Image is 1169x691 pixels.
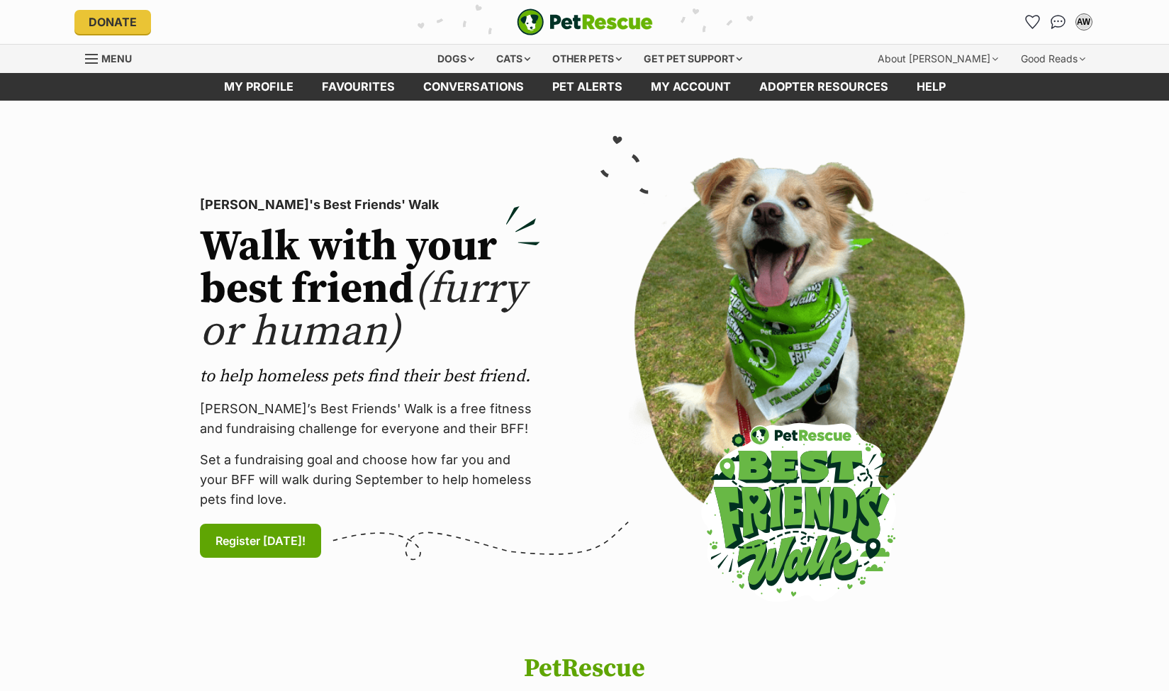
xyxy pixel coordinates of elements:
[1073,11,1095,33] button: My account
[200,195,540,215] p: [PERSON_NAME]'s Best Friends' Walk
[637,73,745,101] a: My account
[902,73,960,101] a: Help
[74,10,151,34] a: Donate
[538,73,637,101] a: Pet alerts
[745,73,902,101] a: Adopter resources
[634,45,752,73] div: Get pet support
[1051,15,1065,29] img: chat-41dd97257d64d25036548639549fe6c8038ab92f7586957e7f3b1b290dea8141.svg
[517,9,653,35] img: logo-e224e6f780fb5917bec1dbf3a21bbac754714ae5b6737aabdf751b685950b380.svg
[486,45,540,73] div: Cats
[517,9,653,35] a: PetRescue
[200,450,540,510] p: Set a fundraising goal and choose how far you and your BFF will walk during September to help hom...
[200,226,540,354] h2: Walk with your best friend
[427,45,484,73] div: Dogs
[542,45,632,73] div: Other pets
[1047,11,1070,33] a: Conversations
[1022,11,1044,33] a: Favourites
[868,45,1008,73] div: About [PERSON_NAME]
[85,45,142,70] a: Menu
[216,532,306,549] span: Register [DATE]!
[308,73,409,101] a: Favourites
[200,263,525,359] span: (furry or human)
[1077,15,1091,29] div: AW
[200,365,540,388] p: to help homeless pets find their best friend.
[409,73,538,101] a: conversations
[101,52,132,64] span: Menu
[1022,11,1095,33] ul: Account quick links
[200,399,540,439] p: [PERSON_NAME]’s Best Friends' Walk is a free fitness and fundraising challenge for everyone and t...
[210,73,308,101] a: My profile
[367,655,803,683] h1: PetRescue
[1011,45,1095,73] div: Good Reads
[200,524,321,558] a: Register [DATE]!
